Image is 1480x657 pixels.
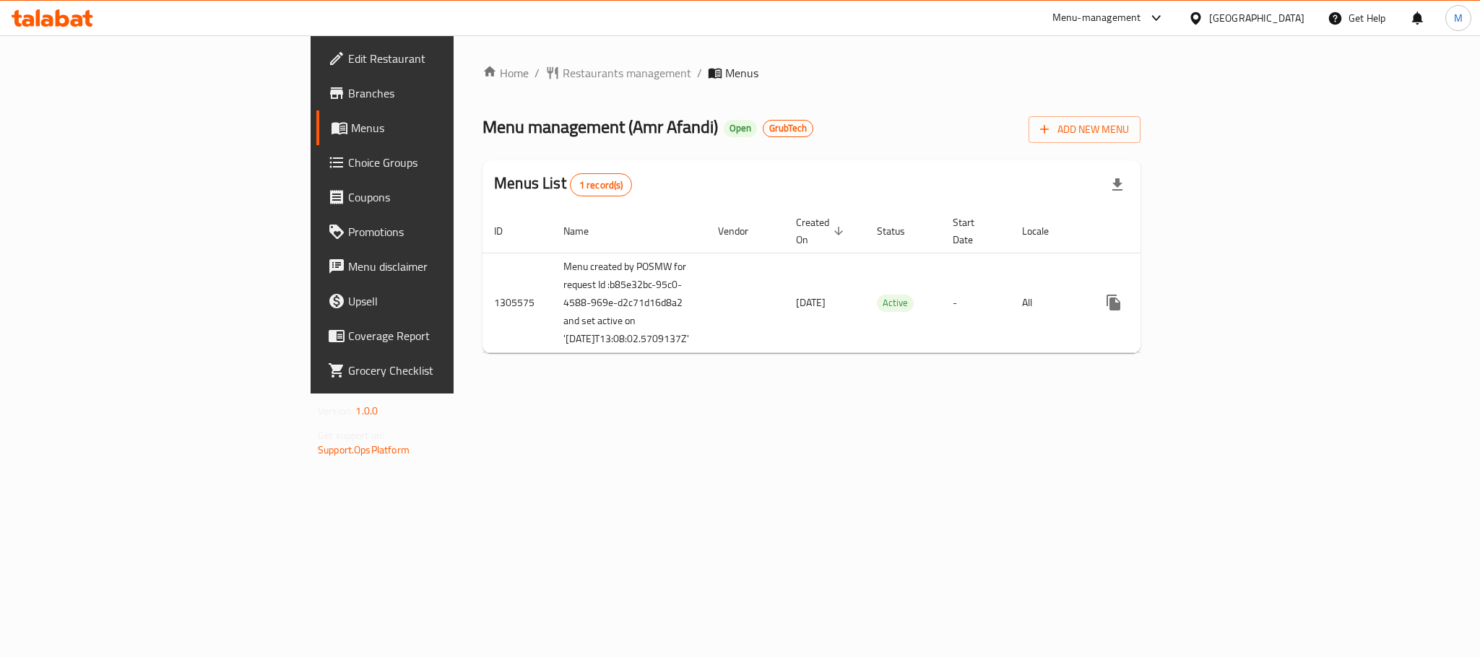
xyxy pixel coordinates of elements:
[348,362,546,379] span: Grocery Checklist
[318,401,353,420] span: Version:
[1040,121,1129,139] span: Add New Menu
[697,64,702,82] li: /
[318,440,410,459] a: Support.OpsPlatform
[316,318,558,353] a: Coverage Report
[1131,285,1166,320] button: Change Status
[1011,253,1085,352] td: All
[718,222,767,240] span: Vendor
[563,64,691,82] span: Restaurants management
[552,253,706,352] td: Menu created by POSMW for request Id :b85e32bc-95c0-4588-969e-d2c71d16d8a2 and set active on '[DA...
[348,154,546,171] span: Choice Groups
[877,295,914,311] span: Active
[1100,167,1135,202] div: Export file
[348,258,546,275] span: Menu disclaimer
[494,222,522,240] span: ID
[482,209,1247,353] table: enhanced table
[570,173,633,196] div: Total records count
[482,110,718,143] span: Menu management ( Amr Afandi )
[351,119,546,136] span: Menus
[763,122,813,134] span: GrubTech
[318,426,384,445] span: Get support on:
[316,180,558,214] a: Coupons
[316,41,558,76] a: Edit Restaurant
[348,223,546,240] span: Promotions
[724,122,757,134] span: Open
[494,173,632,196] h2: Menus List
[316,249,558,284] a: Menu disclaimer
[1085,209,1247,253] th: Actions
[348,84,546,102] span: Branches
[316,76,558,110] a: Branches
[348,188,546,206] span: Coupons
[941,253,1011,352] td: -
[1209,10,1304,26] div: [GEOGRAPHIC_DATA]
[316,110,558,145] a: Menus
[571,178,632,192] span: 1 record(s)
[316,284,558,318] a: Upsell
[1052,9,1141,27] div: Menu-management
[545,64,691,82] a: Restaurants management
[877,222,924,240] span: Status
[1454,10,1463,26] span: M
[316,145,558,180] a: Choice Groups
[796,214,848,248] span: Created On
[316,214,558,249] a: Promotions
[953,214,993,248] span: Start Date
[725,64,758,82] span: Menus
[724,120,757,137] div: Open
[355,401,378,420] span: 1.0.0
[1096,285,1131,320] button: more
[348,292,546,310] span: Upsell
[877,295,914,312] div: Active
[348,50,546,67] span: Edit Restaurant
[1022,222,1068,240] span: Locale
[563,222,607,240] span: Name
[316,353,558,388] a: Grocery Checklist
[1029,116,1141,143] button: Add New Menu
[348,327,546,344] span: Coverage Report
[796,293,826,312] span: [DATE]
[482,64,1141,82] nav: breadcrumb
